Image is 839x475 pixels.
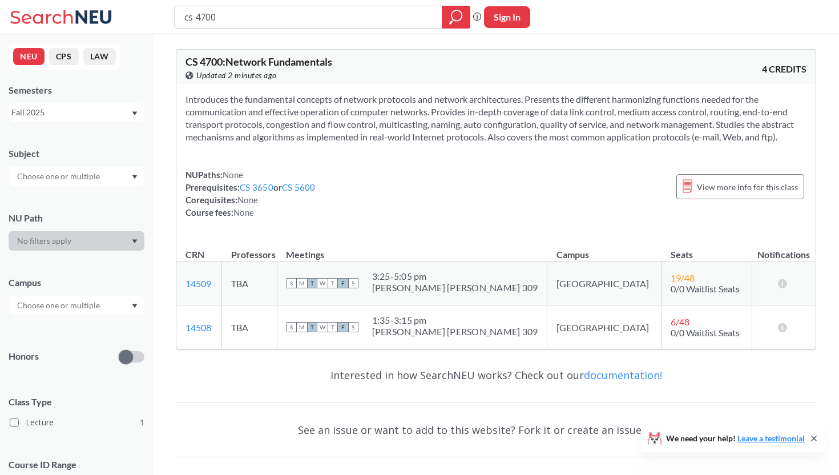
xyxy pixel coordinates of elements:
span: None [233,207,254,218]
th: Meetings [277,237,547,261]
span: S [348,278,358,288]
svg: Dropdown arrow [132,111,138,116]
a: GitHub [657,423,692,437]
span: None [223,170,243,180]
a: CS 5600 [282,182,316,192]
td: [GEOGRAPHIC_DATA] [547,261,661,305]
button: LAW [83,48,116,65]
svg: Dropdown arrow [132,175,138,179]
span: S [348,322,358,332]
div: Subject [9,147,144,160]
div: Semesters [9,84,144,96]
span: T [328,322,338,332]
a: 14508 [185,322,211,333]
span: T [328,278,338,288]
td: [GEOGRAPHIC_DATA] [547,305,661,349]
p: Honors [9,350,39,363]
td: TBA [222,305,277,349]
label: Lecture [10,415,144,430]
span: Updated 2 minutes ago [196,69,277,82]
a: Leave a testimonial [737,433,805,443]
div: CRN [185,248,204,261]
span: W [317,322,328,332]
input: Choose one or multiple [11,170,107,183]
div: Fall 2025 [11,106,131,119]
span: M [297,278,307,288]
div: [PERSON_NAME] [PERSON_NAME] 309 [372,326,538,337]
button: CPS [49,48,79,65]
div: NUPaths: Prerequisites: or Corequisites: Course fees: [185,168,316,219]
button: Sign In [484,6,530,28]
span: None [237,195,258,205]
p: Course ID Range [9,458,144,472]
button: NEU [13,48,45,65]
svg: Dropdown arrow [132,239,138,244]
input: Class, professor, course number, "phrase" [183,7,434,27]
span: 4 CREDITS [762,63,806,75]
div: 1:35 - 3:15 pm [372,315,538,326]
span: W [317,278,328,288]
div: Dropdown arrow [9,167,144,186]
input: Choose one or multiple [11,299,107,312]
span: F [338,278,348,288]
a: CS 3650 [240,182,273,192]
div: See an issue or want to add to this website? Fork it or create an issue on . [176,413,816,446]
span: 6 / 48 [671,316,689,327]
th: Professors [222,237,277,261]
span: View more info for this class [697,180,798,194]
div: Dropdown arrow [9,296,144,315]
div: magnifying glass [442,6,470,29]
div: Dropdown arrow [9,231,144,251]
section: Introduces the fundamental concepts of network protocols and network architectures. Presents the ... [185,93,806,143]
div: [PERSON_NAME] [PERSON_NAME] 309 [372,282,538,293]
span: 1 [140,416,144,429]
span: S [287,322,297,332]
td: TBA [222,261,277,305]
svg: Dropdown arrow [132,304,138,308]
span: We need your help! [666,434,805,442]
span: T [307,278,317,288]
th: Campus [547,237,661,261]
span: M [297,322,307,332]
span: 0/0 Waitlist Seats [671,327,740,338]
span: Class Type [9,396,144,408]
span: S [287,278,297,288]
span: CS 4700 : Network Fundamentals [185,55,332,68]
div: Fall 2025Dropdown arrow [9,103,144,122]
span: 0/0 Waitlist Seats [671,283,740,294]
div: NU Path [9,212,144,224]
svg: magnifying glass [449,9,463,25]
div: Campus [9,276,144,289]
div: Interested in how SearchNEU works? Check out our [176,359,816,392]
th: Seats [661,237,752,261]
a: 14509 [185,278,211,289]
span: T [307,322,317,332]
span: F [338,322,348,332]
div: 3:25 - 5:05 pm [372,271,538,282]
th: Notifications [752,237,816,261]
span: 19 / 48 [671,272,695,283]
a: documentation! [584,368,662,382]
